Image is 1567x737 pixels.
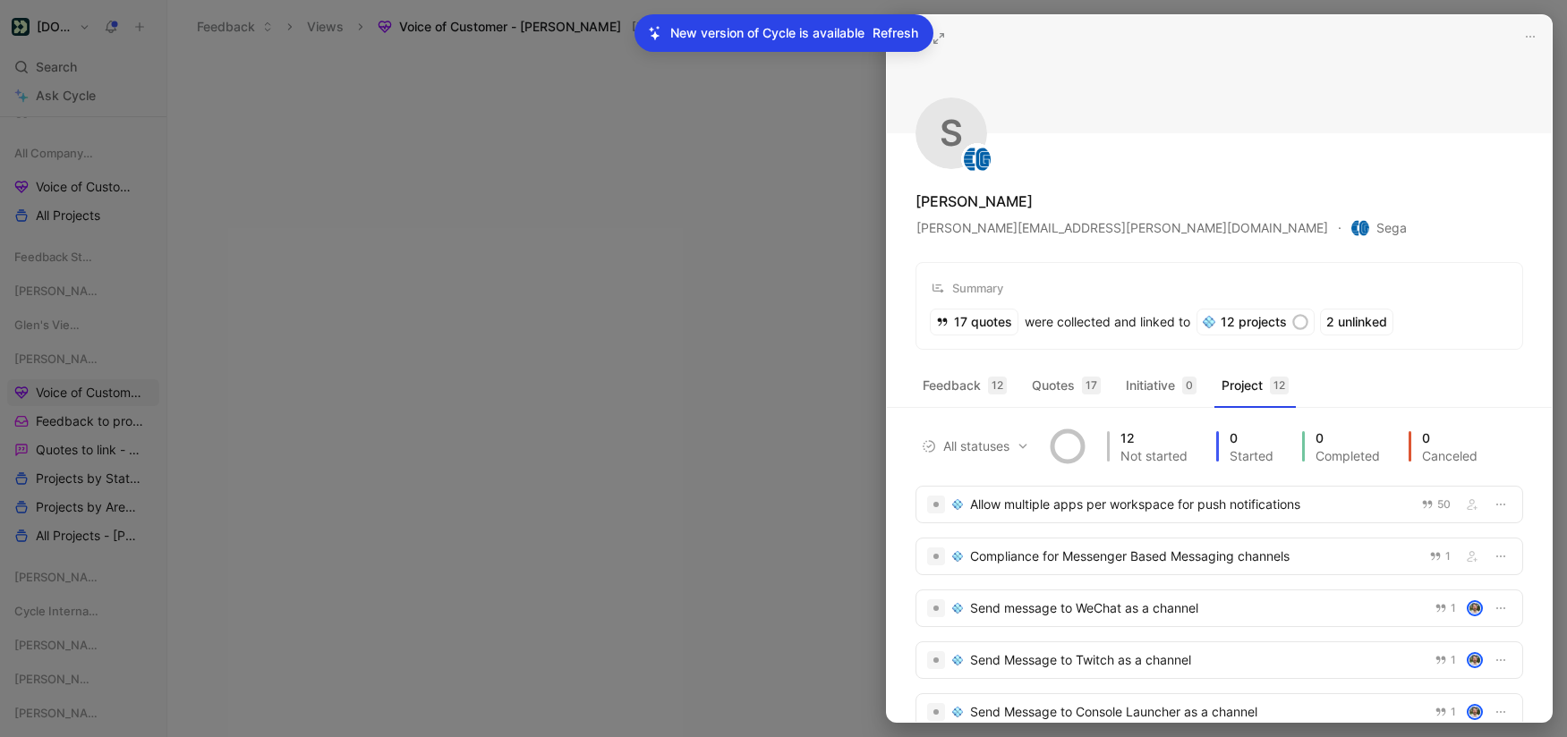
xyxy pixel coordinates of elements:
[1203,316,1215,328] img: 💠
[1182,377,1197,394] div: 0
[1082,377,1101,394] div: 17
[916,538,1523,575] a: 💠Compliance for Messenger Based Messaging channels1
[988,377,1007,394] div: 12
[1469,654,1481,666] img: avatar
[1120,450,1188,462] div: Not started
[964,146,991,173] img: logo
[1445,551,1451,562] span: 1
[931,309,1018,335] div: 17 quotes
[952,707,963,717] img: 💠
[916,97,987,169] div: S
[1431,702,1460,722] button: 1
[952,603,963,614] img: 💠
[873,22,918,44] span: Refresh
[1422,432,1478,445] div: 0
[1422,450,1478,462] div: Canceled
[916,641,1523,679] a: 💠Send Message to Twitch as a channel1avatar
[970,649,1424,671] div: Send Message to Twitch as a channel
[1351,217,1407,239] span: Sega
[1120,432,1188,445] div: 12
[952,551,963,562] img: 💠
[1230,450,1273,462] div: Started
[1426,546,1454,566] button: 1
[1230,432,1273,445] div: 0
[1431,650,1460,670] button: 1
[916,589,1523,627] a: 💠Send message to WeChat as a channel1avatar
[916,216,1329,240] button: [PERSON_NAME][EMAIL_ADDRESS][PERSON_NAME][DOMAIN_NAME]
[1214,371,1296,400] button: Project
[916,371,1014,400] button: Feedback
[1418,495,1454,514] button: 50
[916,693,1523,731] a: 💠Send Message to Console Launcher as a channel1avatar
[1350,216,1408,241] button: logoSega
[1316,450,1380,462] div: Completed
[1321,309,1392,335] div: 2 unlinked
[970,494,1410,515] div: Allow multiple apps per workspace for push notifications
[916,191,1033,212] div: [PERSON_NAME]
[1431,598,1460,618] button: 1
[1451,603,1456,614] span: 1
[970,597,1424,619] div: Send message to WeChat as a channel
[1469,706,1481,718] img: avatar
[970,701,1424,723] div: Send Message to Console Launcher as a channel
[970,546,1418,567] div: Compliance for Messenger Based Messaging channels
[916,435,1035,458] button: All statuses
[1351,219,1369,237] img: logo
[916,217,1328,239] span: [PERSON_NAME][EMAIL_ADDRESS][PERSON_NAME][DOMAIN_NAME]
[916,486,1523,523] a: 💠Allow multiple apps per workspace for push notifications50
[1316,432,1380,445] div: 0
[670,22,864,44] p: New version of Cycle is available
[931,309,1190,335] div: were collected and linked to
[1119,371,1204,400] button: Initiative
[1451,707,1456,717] span: 1
[872,21,919,45] button: Refresh
[1197,309,1314,335] div: 12 projects
[1469,602,1481,614] img: avatar
[1451,655,1456,665] span: 1
[922,436,1029,457] span: All statuses
[1437,499,1451,510] span: 50
[1350,216,1408,240] button: logoSega
[952,499,963,510] img: 💠
[1270,377,1289,394] div: 12
[1025,371,1108,400] button: Quotes
[931,277,1003,299] div: Summary
[952,655,963,665] img: 💠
